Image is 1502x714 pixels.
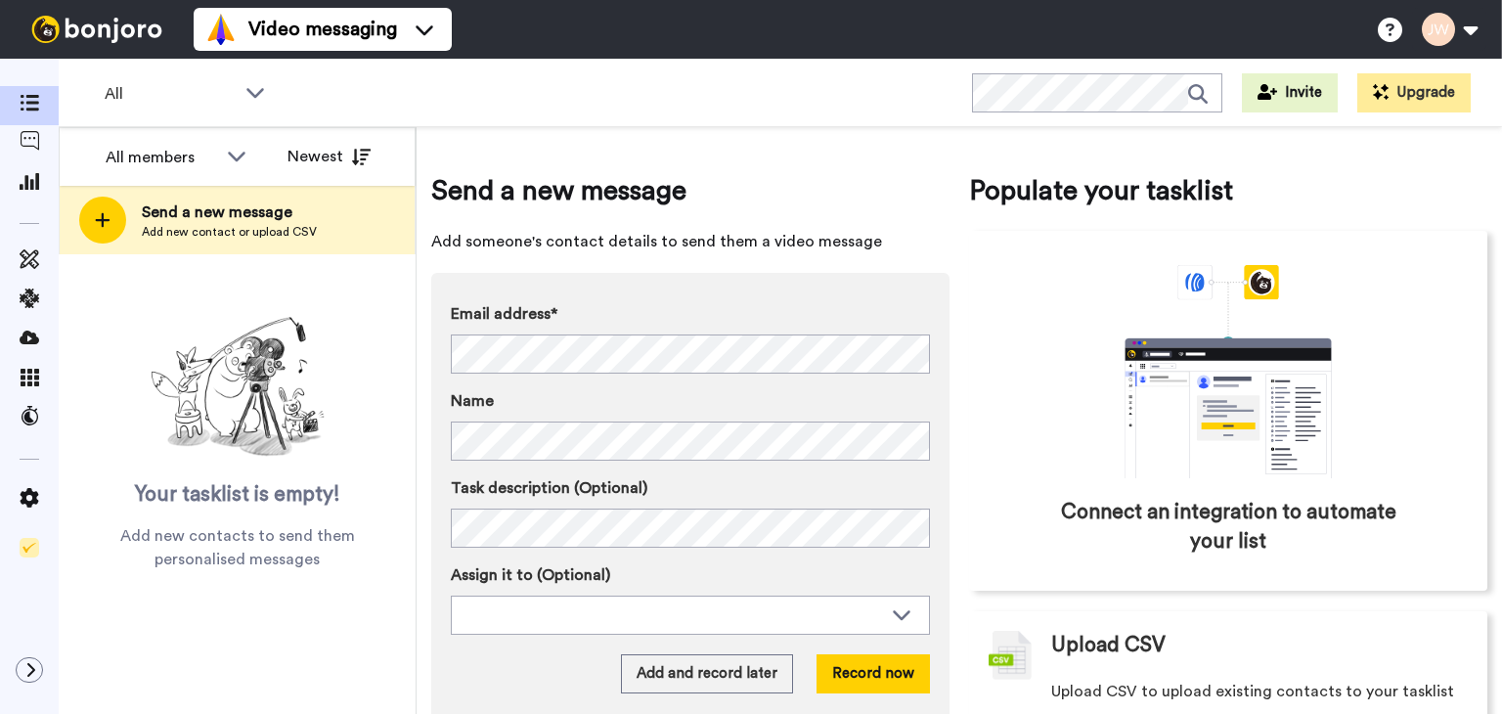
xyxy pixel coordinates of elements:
[1357,73,1471,112] button: Upgrade
[431,171,950,210] span: Send a new message
[142,201,317,224] span: Send a new message
[205,14,237,45] img: vm-color.svg
[106,146,217,169] div: All members
[20,538,39,558] img: Checklist.svg
[451,563,930,587] label: Assign it to (Optional)
[140,309,335,466] img: ready-set-action.png
[105,82,236,106] span: All
[817,654,930,693] button: Record now
[23,16,170,43] img: bj-logo-header-white.svg
[1051,631,1166,660] span: Upload CSV
[451,302,930,326] label: Email address*
[248,16,397,43] span: Video messaging
[88,524,386,571] span: Add new contacts to send them personalised messages
[431,230,950,253] span: Add someone's contact details to send them a video message
[451,476,930,500] label: Task description (Optional)
[273,137,385,176] button: Newest
[135,480,340,510] span: Your tasklist is empty!
[142,224,317,240] span: Add new contact or upload CSV
[621,654,793,693] button: Add and record later
[989,631,1032,680] img: csv-grey.png
[451,389,494,413] span: Name
[1082,265,1375,478] div: animation
[1051,680,1454,703] span: Upload CSV to upload existing contacts to your tasklist
[1242,73,1338,112] button: Invite
[969,171,1487,210] span: Populate your tasklist
[1052,498,1404,557] span: Connect an integration to automate your list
